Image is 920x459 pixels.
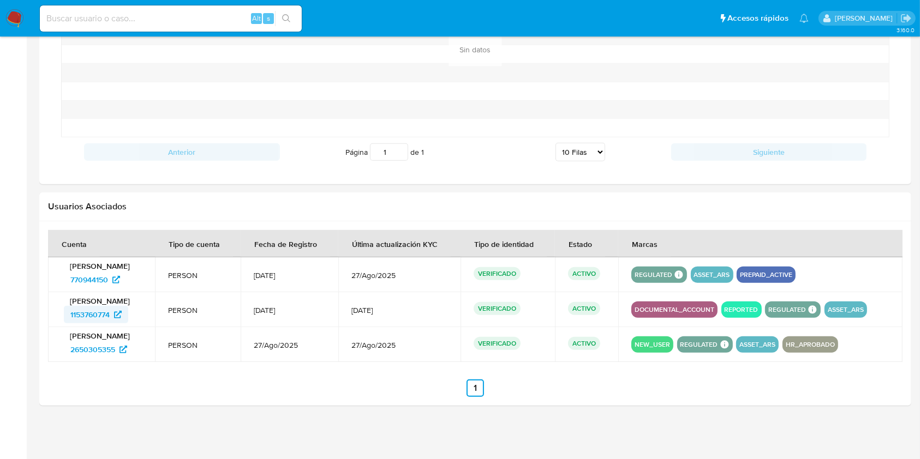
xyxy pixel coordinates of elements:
span: 3.160.0 [897,26,915,34]
button: search-icon [275,11,297,26]
input: Buscar usuario o caso... [40,11,302,26]
h2: Usuarios Asociados [48,201,903,212]
span: s [267,13,270,23]
span: Alt [252,13,261,23]
p: agustina.viggiano@mercadolibre.com [835,13,897,23]
a: Salir [900,13,912,24]
a: Notificaciones [799,14,809,23]
span: Accesos rápidos [727,13,788,24]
